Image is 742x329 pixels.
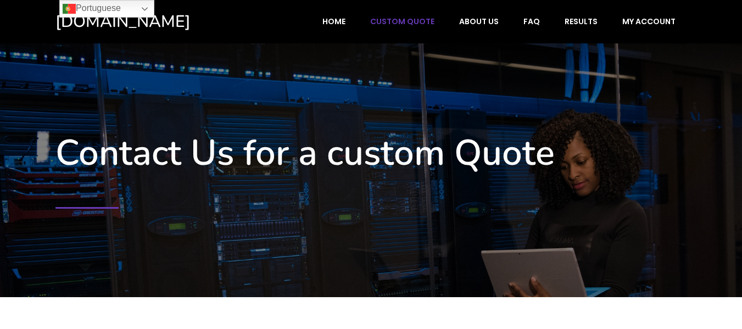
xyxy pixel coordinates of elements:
a: Custom Quote [359,11,446,32]
a: Home [311,11,357,32]
a: About Us [448,11,510,32]
span: Custom Quote [370,16,434,26]
a: My account [611,11,687,32]
a: Results [553,11,609,32]
span: Home [322,16,345,26]
span: FAQ [523,16,540,26]
a: [DOMAIN_NAME] [55,11,237,32]
span: Results [565,16,598,26]
a: FAQ [512,11,551,32]
h1: Contact Us for a custom Quote [55,132,687,175]
span: About Us [459,16,499,26]
img: pt [63,2,76,15]
span: My account [622,16,676,26]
